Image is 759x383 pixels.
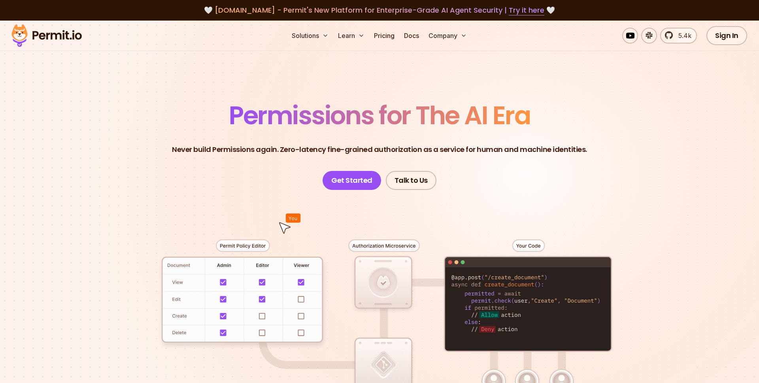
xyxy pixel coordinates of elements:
button: Solutions [289,28,332,44]
span: Permissions for The AI Era [229,98,530,133]
a: Pricing [371,28,398,44]
a: Talk to Us [386,171,436,190]
a: Try it here [509,5,544,15]
div: 🤍 🤍 [19,5,740,16]
a: Sign In [706,26,747,45]
p: Never build Permissions again. Zero-latency fine-grained authorization as a service for human and... [172,144,587,155]
a: Docs [401,28,422,44]
button: Learn [335,28,368,44]
button: Company [425,28,470,44]
img: Permit logo [8,22,85,49]
a: 5.4k [660,28,697,44]
span: [DOMAIN_NAME] - Permit's New Platform for Enterprise-Grade AI Agent Security | [215,5,544,15]
span: 5.4k [674,31,691,40]
a: Get Started [323,171,381,190]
